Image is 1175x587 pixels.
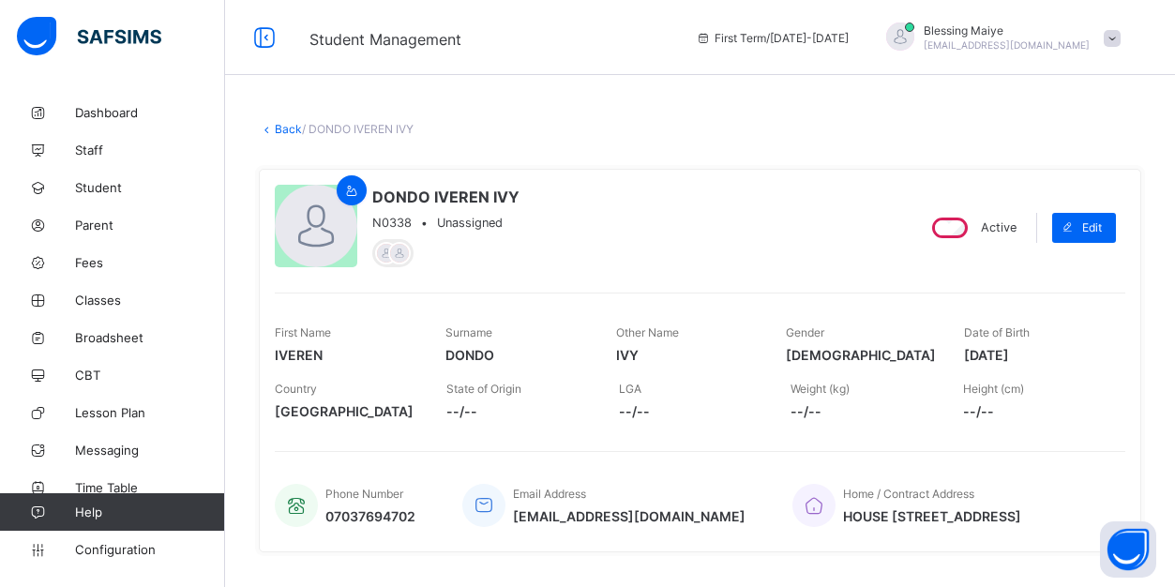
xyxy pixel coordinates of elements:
[924,23,1090,38] span: Blessing Maiye
[275,122,302,136] a: Back
[275,403,418,419] span: [GEOGRAPHIC_DATA]
[619,382,641,396] span: LGA
[75,330,225,345] span: Broadsheet
[17,17,161,56] img: safsims
[619,403,762,419] span: --/--
[275,347,417,363] span: IVEREN
[372,188,520,206] span: DONDO IVEREN IVY
[75,293,225,308] span: Classes
[981,220,1017,234] span: Active
[75,443,225,458] span: Messaging
[446,382,521,396] span: State of Origin
[843,508,1021,524] span: HOUSE [STREET_ADDRESS]
[786,347,936,363] span: [DEMOGRAPHIC_DATA]
[372,216,412,230] span: N0338
[372,216,520,230] div: •
[275,382,317,396] span: Country
[963,382,1024,396] span: Height (cm)
[616,347,759,363] span: IVY
[1082,220,1102,234] span: Edit
[964,347,1107,363] span: [DATE]
[75,255,225,270] span: Fees
[75,405,225,420] span: Lesson Plan
[867,23,1130,53] div: BlessingMaiye
[786,325,824,339] span: Gender
[75,542,224,557] span: Configuration
[325,487,403,501] span: Phone Number
[616,325,679,339] span: Other Name
[325,508,415,524] span: 07037694702
[1100,521,1156,578] button: Open asap
[924,39,1090,51] span: [EMAIL_ADDRESS][DOMAIN_NAME]
[302,122,414,136] span: / DONDO IVEREN IVY
[843,487,974,501] span: Home / Contract Address
[696,31,849,45] span: session/term information
[75,105,225,120] span: Dashboard
[75,480,225,495] span: Time Table
[513,508,746,524] span: [EMAIL_ADDRESS][DOMAIN_NAME]
[513,487,586,501] span: Email Address
[75,368,225,383] span: CBT
[791,382,850,396] span: Weight (kg)
[791,403,934,419] span: --/--
[964,325,1030,339] span: Date of Birth
[309,30,461,49] span: Student Management
[75,180,225,195] span: Student
[75,218,225,233] span: Parent
[75,504,224,519] span: Help
[446,403,590,419] span: --/--
[275,325,331,339] span: First Name
[445,347,588,363] span: DONDO
[445,325,492,339] span: Surname
[963,403,1107,419] span: --/--
[437,216,503,230] span: Unassigned
[75,143,225,158] span: Staff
